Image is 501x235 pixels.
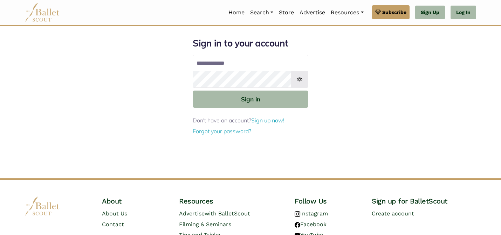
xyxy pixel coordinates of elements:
img: gem.svg [375,8,381,16]
span: Subscribe [382,8,406,16]
button: Sign in [193,91,308,108]
a: Filming & Seminars [179,221,231,228]
a: Contact [102,221,124,228]
a: Resources [328,5,366,20]
h4: Resources [179,197,283,206]
h1: Sign in to your account [193,37,308,49]
a: Log In [451,6,476,20]
a: Sign up now! [251,117,284,124]
h4: About [102,197,168,206]
a: Facebook [295,221,327,228]
span: with BalletScout [205,210,250,217]
a: Create account [372,210,414,217]
a: Home [226,5,247,20]
p: Don't have an account? [193,116,308,125]
a: Search [247,5,276,20]
a: Advertisewith BalletScout [179,210,250,217]
a: Store [276,5,297,20]
a: Forgot your password? [193,128,251,135]
a: About Us [102,210,127,217]
a: Advertise [297,5,328,20]
a: Instagram [295,210,328,217]
h4: Sign up for BalletScout [372,197,476,206]
h4: Follow Us [295,197,361,206]
img: logo [25,197,60,216]
img: facebook logo [295,222,300,228]
a: Subscribe [372,5,410,19]
img: instagram logo [295,211,300,217]
a: Sign Up [415,6,445,20]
